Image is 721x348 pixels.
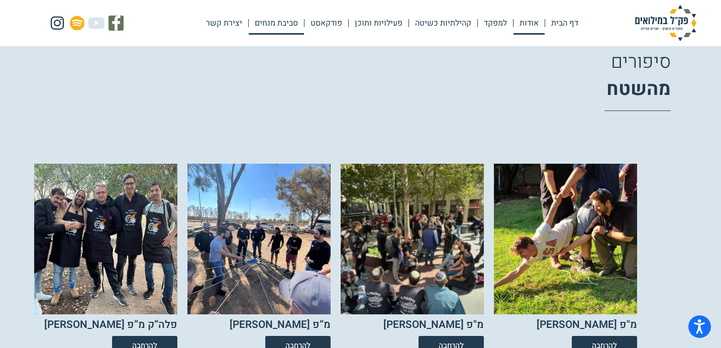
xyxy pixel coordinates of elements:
[513,12,545,35] a: אודות
[606,75,671,103] b: מהשטח​
[537,320,637,330] h2: מ"פ [PERSON_NAME]
[409,12,477,35] a: קהילתיות כשיטה
[304,12,348,35] a: פודקאסט
[545,12,584,35] a: דף הבית
[349,12,408,35] a: פעילויות ותוכן
[200,12,584,35] nav: Menu
[478,12,513,35] a: למפקד
[615,5,716,41] img: פק"ל
[249,12,304,35] a: סביבת מנחים
[383,320,484,330] h2: מ"פ [PERSON_NAME]
[200,12,248,35] a: יצירת קשר
[230,320,331,330] h2: מ”פ [PERSON_NAME]
[44,320,177,330] h2: פלה”ק מ”פ [PERSON_NAME]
